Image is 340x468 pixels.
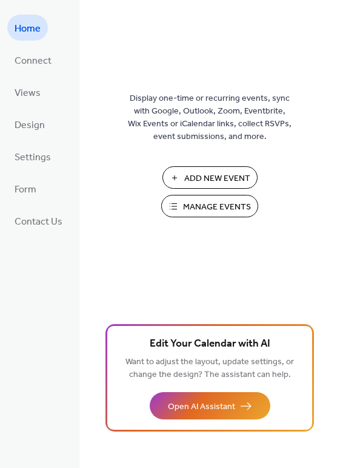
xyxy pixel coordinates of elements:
span: Form [15,180,36,199]
a: Design [7,111,52,137]
span: Manage Events [183,201,251,214]
span: Views [15,84,41,103]
a: Settings [7,143,58,169]
a: Views [7,79,48,105]
button: Add New Event [162,166,258,189]
button: Open AI Assistant [150,392,270,419]
span: Contact Us [15,212,62,231]
span: Home [15,19,41,38]
span: Display one-time or recurring events, sync with Google, Outlook, Zoom, Eventbrite, Wix Events or ... [128,92,292,143]
a: Connect [7,47,59,73]
button: Manage Events [161,195,258,217]
a: Contact Us [7,208,70,234]
a: Form [7,175,44,202]
span: Design [15,116,45,135]
span: Add New Event [184,172,250,185]
span: Connect [15,52,52,70]
span: Settings [15,148,51,167]
span: Open AI Assistant [168,401,235,413]
a: Home [7,15,48,41]
span: Edit Your Calendar with AI [150,336,270,353]
span: Want to adjust the layout, update settings, or change the design? The assistant can help. [125,354,294,383]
